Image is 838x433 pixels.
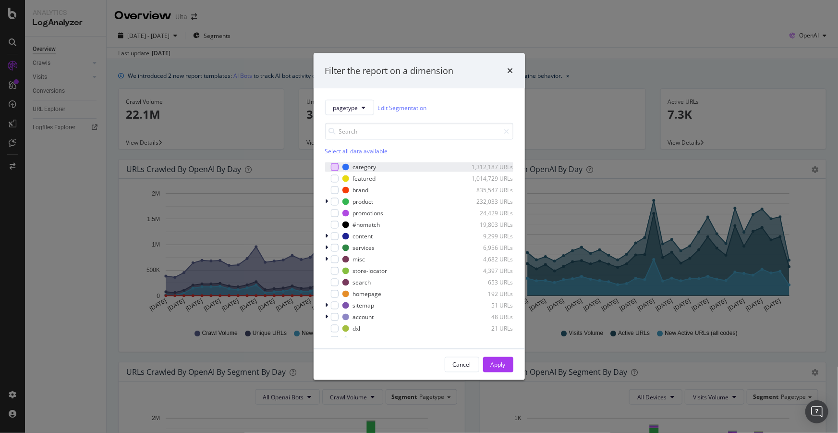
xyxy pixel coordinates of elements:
input: Search [325,123,513,140]
div: category [353,163,376,171]
div: Filter the report on a dimension [325,64,454,77]
div: Select all data available [325,148,513,156]
div: sitemap [353,301,375,309]
div: 9,299 URLs [466,232,513,240]
div: 11 URLs [466,336,513,344]
div: modal [314,53,525,380]
div: coupon [353,336,373,344]
div: 835,547 URLs [466,186,513,194]
div: brand [353,186,369,194]
div: 24,429 URLs [466,209,513,217]
div: promotions [353,209,384,217]
div: services [353,244,375,252]
div: account [353,313,374,321]
button: Cancel [445,357,479,372]
div: 232,033 URLs [466,198,513,206]
div: 192 URLs [466,290,513,298]
div: 4,397 URLs [466,267,513,275]
div: Cancel [453,360,471,369]
div: homepage [353,290,382,298]
button: Apply [483,357,513,372]
div: product [353,198,374,206]
div: dxl [353,324,361,333]
div: search [353,278,371,286]
div: 1,014,729 URLs [466,174,513,183]
div: 51 URLs [466,301,513,309]
div: store-locator [353,267,388,275]
span: pagetype [333,103,358,111]
div: 6,956 URLs [466,244,513,252]
div: #nomatch [353,221,380,229]
div: 4,682 URLs [466,255,513,263]
div: misc [353,255,365,263]
div: featured [353,174,376,183]
a: Edit Segmentation [378,102,427,112]
div: 48 URLs [466,313,513,321]
div: 1,312,187 URLs [466,163,513,171]
div: content [353,232,373,240]
div: 19,803 URLs [466,221,513,229]
div: Apply [491,360,506,369]
div: 21 URLs [466,324,513,333]
div: 653 URLs [466,278,513,286]
div: times [508,64,513,77]
div: Open Intercom Messenger [805,400,828,423]
button: pagetype [325,100,374,115]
